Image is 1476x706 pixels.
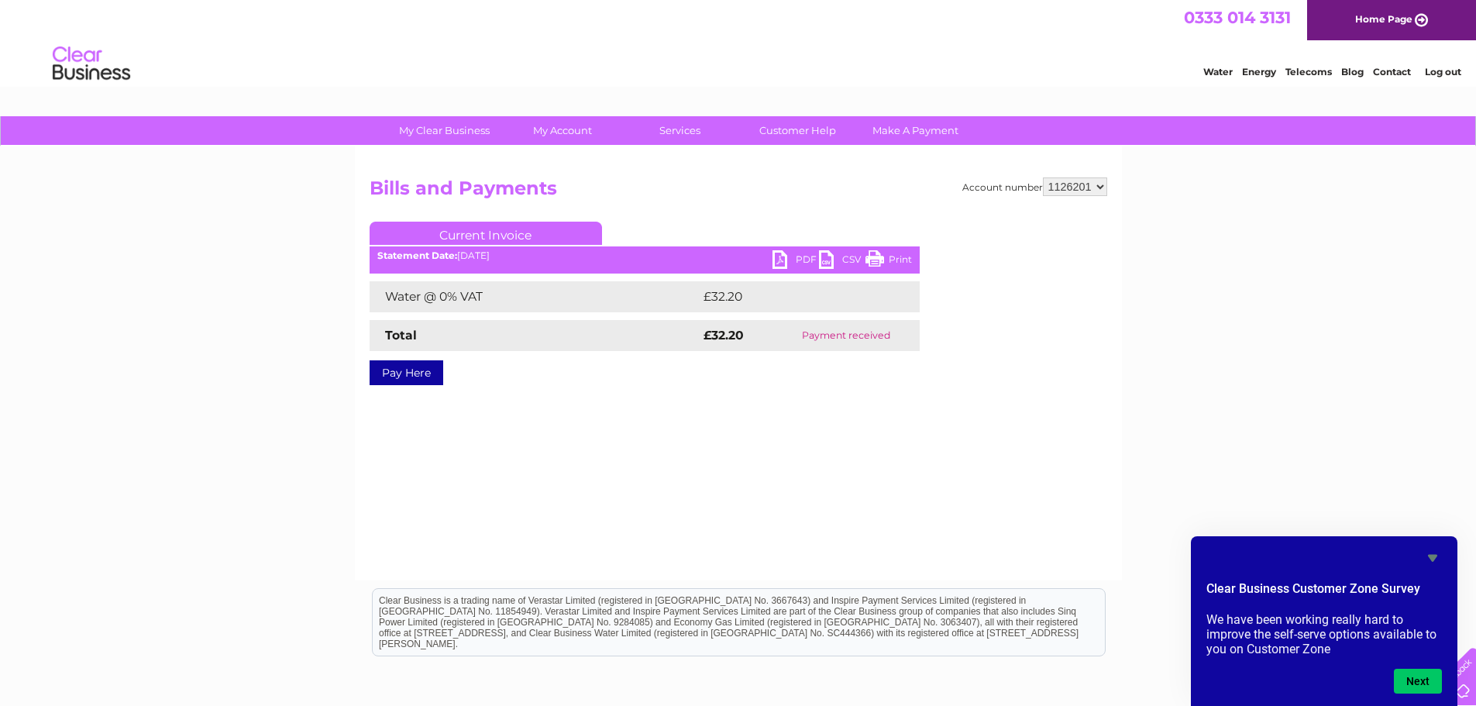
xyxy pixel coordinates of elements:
[370,222,602,245] a: Current Invoice
[1373,66,1411,77] a: Contact
[865,250,912,273] a: Print
[52,40,131,88] img: logo.png
[1203,66,1233,77] a: Water
[852,116,979,145] a: Make A Payment
[1206,612,1442,656] p: We have been working really hard to improve the self-serve options available to you on Customer Zone
[377,250,457,261] b: Statement Date:
[380,116,508,145] a: My Clear Business
[1341,66,1364,77] a: Blog
[772,320,919,351] td: Payment received
[1423,549,1442,567] button: Hide survey
[1425,66,1461,77] a: Log out
[373,9,1105,75] div: Clear Business is a trading name of Verastar Limited (registered in [GEOGRAPHIC_DATA] No. 3667643...
[772,250,819,273] a: PDF
[370,281,700,312] td: Water @ 0% VAT
[1206,580,1442,606] h2: Clear Business Customer Zone Survey
[962,177,1107,196] div: Account number
[700,281,888,312] td: £32.20
[1242,66,1276,77] a: Energy
[1394,669,1442,694] button: Next question
[498,116,626,145] a: My Account
[370,250,920,261] div: [DATE]
[1206,549,1442,694] div: Clear Business Customer Zone Survey
[819,250,865,273] a: CSV
[734,116,862,145] a: Customer Help
[616,116,744,145] a: Services
[1285,66,1332,77] a: Telecoms
[704,328,744,343] strong: £32.20
[1184,8,1291,27] a: 0333 014 3131
[385,328,417,343] strong: Total
[370,177,1107,207] h2: Bills and Payments
[370,360,443,385] a: Pay Here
